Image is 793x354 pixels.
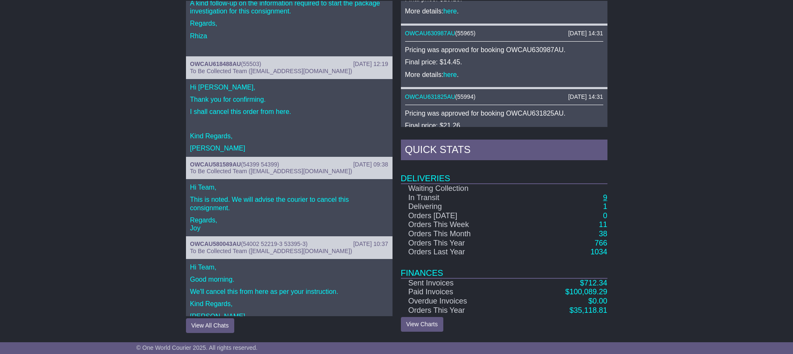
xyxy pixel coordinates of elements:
[190,216,388,232] p: Regards, Joy
[580,279,607,287] a: $712.34
[190,183,388,191] p: Hi Team,
[190,168,352,174] span: To Be Collected Team ([EMAIL_ADDRESS][DOMAIN_NAME])
[190,248,352,254] span: To Be Collected Team ([EMAIL_ADDRESS][DOMAIN_NAME])
[190,161,241,168] a: OWCAU581589AU
[243,61,259,67] span: 55503
[190,263,388,271] p: Hi Team,
[401,202,522,211] td: Delivering
[190,144,388,152] p: [PERSON_NAME]
[405,71,603,79] p: More details: .
[186,318,234,333] button: View All Chats
[190,61,388,68] div: ( )
[353,161,388,168] div: [DATE] 09:38
[405,7,603,15] p: More details: .
[190,95,388,103] p: Thank you for confirming.
[401,162,607,184] td: Deliveries
[401,239,522,248] td: Orders This Year
[190,161,388,168] div: ( )
[190,288,388,296] p: We'll cancel this from here as per your instruction.
[405,58,603,66] p: Final price: $14.45.
[405,46,603,54] p: Pricing was approved for booking OWCAU630987AU.
[405,93,455,100] a: OWCAU631825AU
[457,93,474,100] span: 55994
[190,83,388,91] p: Hi [PERSON_NAME],
[569,288,607,296] span: 100,089.29
[405,30,603,37] div: ( )
[405,30,455,37] a: OWCAU630987AU
[594,239,607,247] a: 766
[590,248,607,256] a: 1034
[190,300,388,308] p: Kind Regards,
[190,240,241,247] a: OWCAU580043AU
[569,306,607,314] a: $35,118.81
[353,61,388,68] div: [DATE] 12:19
[190,68,352,74] span: To Be Collected Team ([EMAIL_ADDRESS][DOMAIN_NAME])
[588,297,607,305] a: $0.00
[599,220,607,229] a: 11
[190,19,388,27] p: Regards,
[599,230,607,238] a: 38
[190,275,388,283] p: Good morning.
[190,32,388,40] p: Rhiza
[405,93,603,100] div: ( )
[401,220,522,230] td: Orders This Week
[401,297,522,306] td: Overdue Invoices
[457,30,474,37] span: 55965
[603,211,607,220] a: 0
[190,108,388,116] p: I shall cancel this order from here.
[401,317,443,332] a: View Charts
[584,279,607,287] span: 712.34
[401,193,522,203] td: In Transit
[405,109,603,117] p: Pricing was approved for booking OWCAU631825AU.
[353,240,388,248] div: [DATE] 10:37
[190,312,388,320] p: [PERSON_NAME]
[401,211,522,221] td: Orders [DATE]
[190,195,388,211] p: This is noted. We will advise the courier to cancel this consignment.
[573,306,607,314] span: 35,118.81
[243,240,306,247] span: 54002 52219-3 53395-3
[190,240,388,248] div: ( )
[190,132,388,140] p: Kind Regards,
[405,122,603,129] p: Final price: $21.26.
[565,288,607,296] a: $100,089.29
[443,8,457,15] a: here
[401,230,522,239] td: Orders This Month
[603,193,607,202] a: 9
[136,344,258,351] span: © One World Courier 2025. All rights reserved.
[401,306,522,315] td: Orders This Year
[401,140,607,162] div: Quick Stats
[243,161,277,168] span: 54399 54399
[401,248,522,257] td: Orders Last Year
[592,297,607,305] span: 0.00
[443,71,457,78] a: here
[401,184,522,193] td: Waiting Collection
[568,93,603,100] div: [DATE] 14:31
[401,278,522,288] td: Sent Invoices
[401,257,607,278] td: Finances
[401,288,522,297] td: Paid Invoices
[190,61,241,67] a: OWCAU618488AU
[603,202,607,211] a: 1
[568,30,603,37] div: [DATE] 14:31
